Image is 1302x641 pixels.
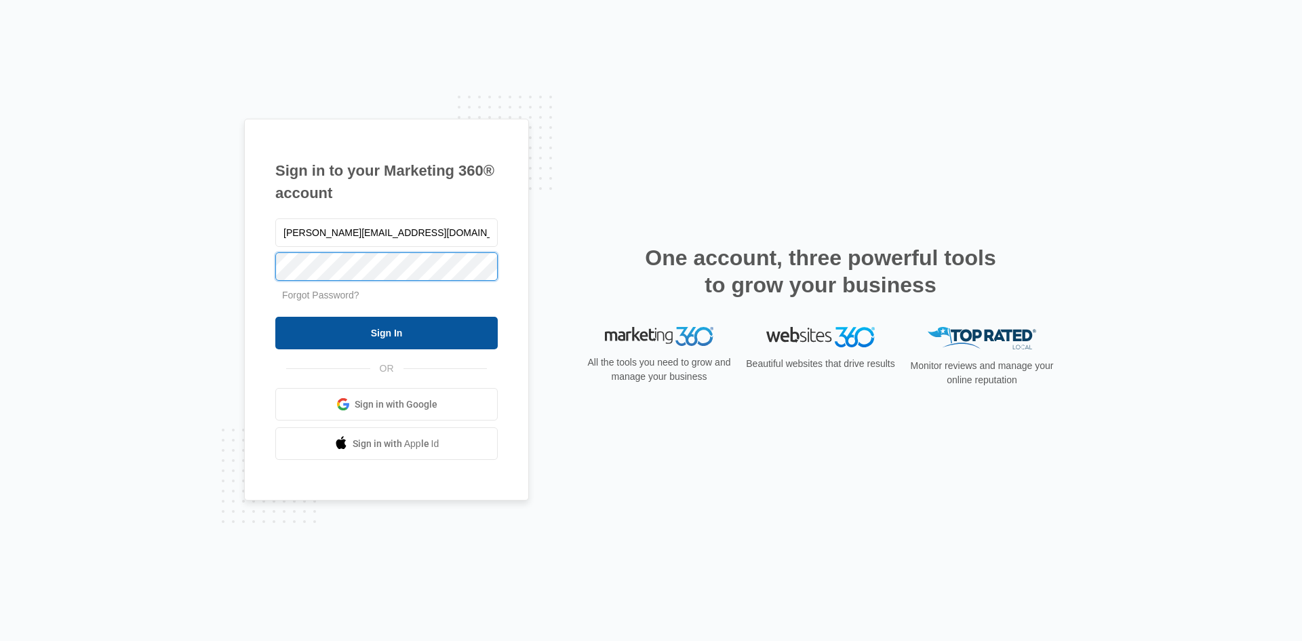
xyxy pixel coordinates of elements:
span: OR [370,362,403,376]
h1: Sign in to your Marketing 360® account [275,159,498,204]
p: All the tools you need to grow and manage your business [583,355,735,384]
p: Monitor reviews and manage your online reputation [906,359,1058,387]
h2: One account, three powerful tools to grow your business [641,244,1000,298]
span: Sign in with Google [355,397,437,412]
img: Websites 360 [766,327,875,347]
input: Email [275,218,498,247]
img: Marketing 360 [605,327,713,346]
input: Sign In [275,317,498,349]
span: Sign in with Apple Id [353,437,439,451]
a: Forgot Password? [282,290,359,300]
p: Beautiful websites that drive results [745,357,896,371]
a: Sign in with Apple Id [275,427,498,460]
img: Top Rated Local [928,327,1036,349]
a: Sign in with Google [275,388,498,421]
